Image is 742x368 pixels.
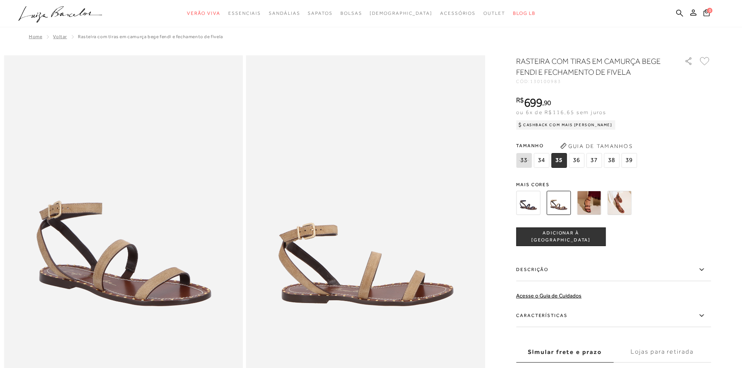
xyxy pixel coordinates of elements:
i: , [542,99,551,106]
i: R$ [516,97,524,104]
span: 38 [604,153,619,168]
a: categoryNavScreenReaderText [308,6,332,21]
img: RASTEIRA COM TIRAS EM COURO CARAMELO E FECHAMENTO DE FIVELA [607,191,631,215]
button: Guia de Tamanhos [557,140,635,152]
span: 34 [534,153,549,168]
a: Voltar [53,34,67,39]
a: categoryNavScreenReaderText [269,6,300,21]
span: Bolsas [340,11,362,16]
span: Acessórios [440,11,476,16]
img: RASTEIRA COM TIRAS EM CAMURÇA CAFÉ E FECHAMENTO DE FIVELA [577,191,601,215]
span: BLOG LB [513,11,536,16]
a: noSubCategoriesText [370,6,432,21]
span: 130100983 [530,79,561,84]
span: [DEMOGRAPHIC_DATA] [370,11,432,16]
a: Acesse o Guia de Cuidados [516,292,582,299]
span: ADICIONAR À [GEOGRAPHIC_DATA] [516,230,605,243]
a: Home [29,34,42,39]
span: Mais cores [516,182,711,187]
label: Descrição [516,259,711,281]
span: 36 [569,153,584,168]
span: 33 [516,153,532,168]
span: Tamanho [516,140,639,151]
button: ADICIONAR À [GEOGRAPHIC_DATA] [516,227,606,246]
a: categoryNavScreenReaderText [228,6,261,21]
img: RASTEIRA COM TIRAS EM CAMURÇA BEGE FENDI E FECHAMENTO DE FIVELA [546,191,571,215]
span: Outlet [483,11,505,16]
button: 0 [701,9,712,19]
span: 39 [621,153,637,168]
label: Lojas para retirada [613,342,711,363]
span: RASTEIRA COM TIRAS EM CAMURÇA BEGE FENDI E FECHAMENTO DE FIVELA [78,34,223,39]
span: 90 [544,99,551,107]
label: Características [516,305,711,327]
span: 37 [586,153,602,168]
div: CÓD: [516,79,672,84]
span: 35 [551,153,567,168]
a: BLOG LB [513,6,536,21]
span: 0 [707,8,712,13]
span: Sapatos [308,11,332,16]
span: Verão Viva [187,11,220,16]
span: ou 6x de R$116,65 sem juros [516,109,606,115]
span: Sandálias [269,11,300,16]
a: categoryNavScreenReaderText [483,6,505,21]
a: categoryNavScreenReaderText [187,6,220,21]
span: 699 [524,95,542,109]
span: Essenciais [228,11,261,16]
a: categoryNavScreenReaderText [340,6,362,21]
label: Simular frete e prazo [516,342,613,363]
div: Cashback com Mais [PERSON_NAME] [516,120,615,130]
a: categoryNavScreenReaderText [440,6,476,21]
img: RASTEIRA COM TIRAS EM CAMURÇA AZUL NAVAL E FECHAMENTO DE FIVELA [516,191,540,215]
h1: RASTEIRA COM TIRAS EM CAMURÇA BEGE FENDI E FECHAMENTO DE FIVELA [516,56,662,77]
